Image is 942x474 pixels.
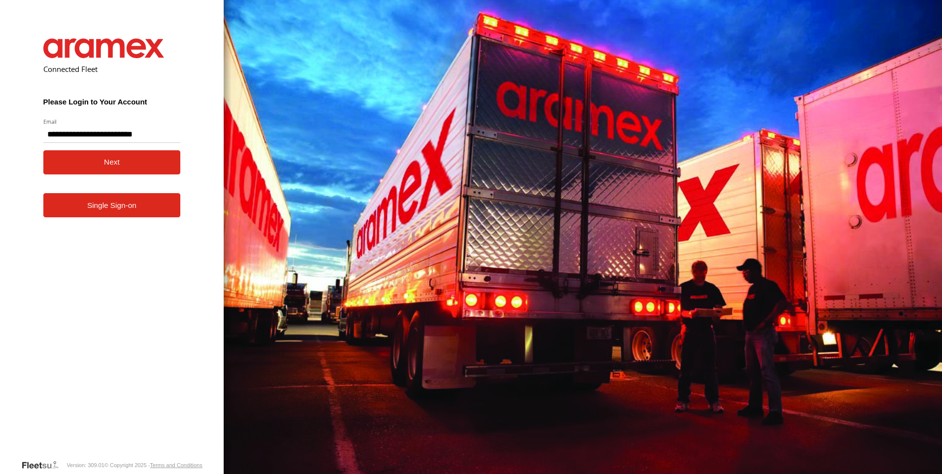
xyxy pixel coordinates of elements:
h2: Connected Fleet [43,64,181,74]
label: Email [43,118,181,125]
h3: Please Login to Your Account [43,98,181,106]
a: Terms and Conditions [150,462,202,468]
a: Single Sign-on [43,193,181,217]
div: © Copyright 2025 - [104,462,202,468]
button: Next [43,150,181,174]
a: Visit our Website [21,460,67,470]
div: Version: 309.01 [67,462,104,468]
img: Aramex [43,38,165,58]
